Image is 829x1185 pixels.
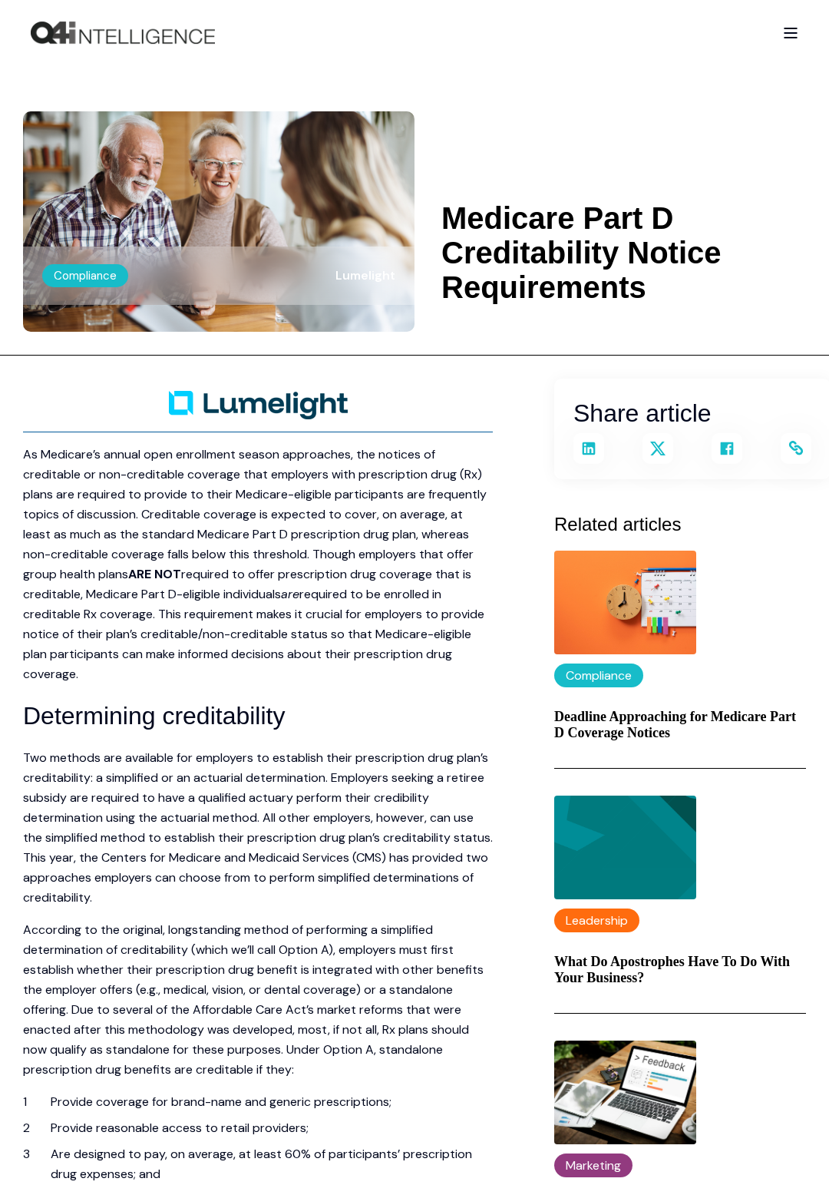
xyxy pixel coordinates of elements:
[554,909,639,932] label: Leadership
[23,111,414,332] img: Concept of Medicare. Medicare age couple talking with a nurse.
[23,446,487,582] span: As Medicare’s annual open enrollment season approaches, the notices of creditable or non-creditab...
[712,433,742,464] a: Share on Facebook
[51,1094,391,1110] span: Provide coverage for brand-name and generic prescriptions;
[51,1120,309,1136] span: Provide reasonable access to retail providers;
[642,433,673,464] a: Share on X
[128,566,181,582] span: ARE NOT
[554,551,696,654] img: The concept of deadline: A calendar with pins and sticky notes on it, along with a clock that sho...
[335,267,395,283] span: Lumelight
[23,922,484,1077] span: According to the original, longstanding method of performing a simplified determination of credit...
[781,433,811,464] a: Copy and share the link
[554,954,806,986] a: What Do Apostrophes Have To Do With Your Business?
[573,394,811,433] h2: Share article
[23,586,484,682] span: required to be enrolled in creditable Rx coverage. This requirement makes it crucial for employer...
[554,1154,632,1177] label: Marketing
[554,664,643,687] label: Compliance
[51,1146,472,1182] span: Are designed to pay, on average, at least 60% of participants’ prescription drug expenses; and
[169,391,348,419] img: Lumelight-Logo-Primary-RGB
[775,20,806,46] a: Open Burger Menu
[554,709,806,741] a: Deadline Approaching for Medicare Part D Coverage Notices
[23,750,493,905] span: Two methods are available for employers to establish their prescription drug plan’s creditability...
[281,586,299,602] span: are
[23,697,493,736] h3: Determining creditability
[42,264,128,287] label: Compliance
[31,22,215,45] a: Back to Home
[31,22,215,45] img: Q4intelligence, LLC logo
[23,566,471,602] span: required to offer prescription drug coverage that is creditable, Medicare Part D-eligible individ...
[441,201,806,305] h1: Medicare Part D Creditability Notice Requirements
[554,510,806,539] h3: Related articles
[573,433,604,464] a: Share on LinkedIn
